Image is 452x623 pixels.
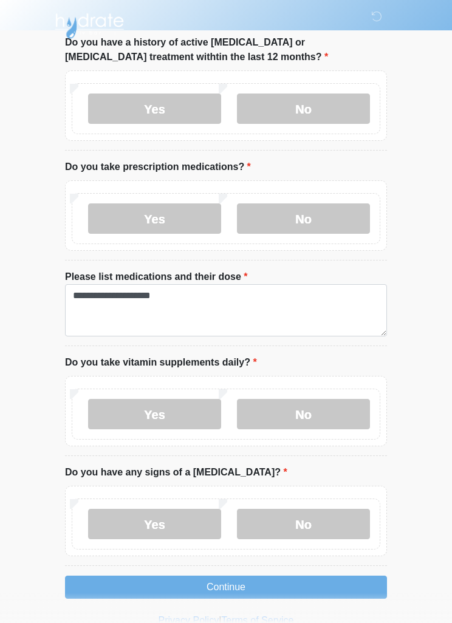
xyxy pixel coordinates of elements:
label: Please list medications and their dose [65,270,248,284]
label: Do you take prescription medications? [65,160,251,174]
label: Yes [88,94,221,124]
label: Yes [88,399,221,429]
label: No [237,94,370,124]
label: Yes [88,509,221,539]
img: Hydrate IV Bar - Chandler Logo [53,9,126,39]
label: Do you have any signs of a [MEDICAL_DATA]? [65,465,287,480]
label: No [237,509,370,539]
label: No [237,399,370,429]
label: No [237,203,370,234]
label: Do you have a history of active [MEDICAL_DATA] or [MEDICAL_DATA] treatment withtin the last 12 mo... [65,35,387,64]
button: Continue [65,576,387,599]
label: Do you take vitamin supplements daily? [65,355,257,370]
label: Yes [88,203,221,234]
